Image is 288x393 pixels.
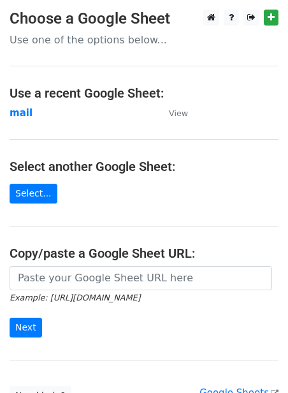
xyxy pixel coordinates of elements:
small: Example: [URL][DOMAIN_NAME] [10,293,140,302]
input: Next [10,318,42,337]
a: View [156,107,188,119]
h4: Use a recent Google Sheet: [10,85,278,101]
h4: Select another Google Sheet: [10,159,278,174]
small: View [169,108,188,118]
h4: Copy/paste a Google Sheet URL: [10,246,278,261]
h3: Choose a Google Sheet [10,10,278,28]
input: Paste your Google Sheet URL here [10,266,272,290]
a: mail [10,107,32,119]
a: Select... [10,184,57,204]
p: Use one of the options below... [10,33,278,47]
